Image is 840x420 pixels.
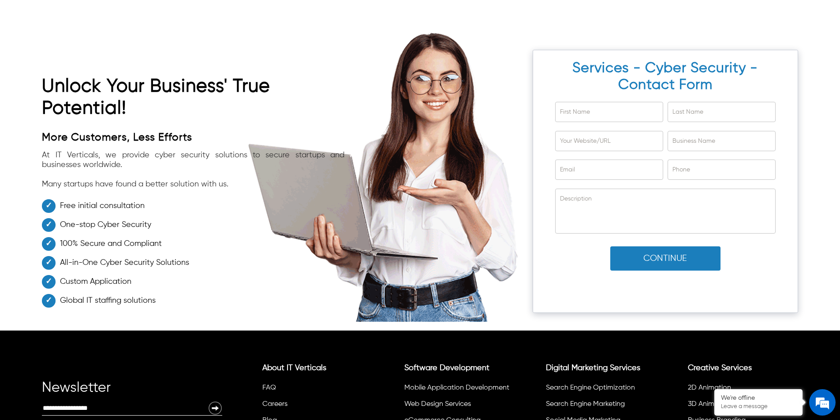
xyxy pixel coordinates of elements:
[262,364,326,372] a: About IT Verticals
[42,199,344,218] li: Free initial consultation
[403,398,510,414] li: Web Design Services
[262,401,287,408] a: Careers
[721,403,796,410] p: Leave a message
[42,132,192,143] span: More Customers, Less Efforts
[42,256,344,275] li: All-in-One Cyber Security Solutions
[42,218,344,237] li: One-stop Cyber Security
[610,246,721,271] button: Continue
[721,394,796,402] div: We're offline
[42,151,344,188] span: At IT Verticals, we provide cyber security solutions to secure startups and businesses worldwide....
[42,383,222,401] div: Newsletter
[42,275,344,294] li: Custom Application
[404,384,509,391] a: Mobile Application Development
[546,364,640,372] a: Digital Marketing Services
[403,381,510,398] li: Mobile Application Development
[687,381,794,398] li: 2D Animation
[546,384,635,391] a: Search Engine Optimization
[262,384,276,391] a: FAQ
[545,381,652,398] li: Search Engine Optimization
[42,237,344,256] li: 100% Secure and Compliant
[208,401,222,415] img: Newsletter Submit
[545,398,652,414] li: Search Engine Marketing
[42,75,344,124] h1: Unlock Your Business' True Potential!
[688,401,731,408] a: 3D Animation
[688,384,731,391] a: 2D Animation
[404,364,489,372] a: Software Development
[687,398,794,414] li: 3D Animation
[688,364,752,372] a: Creative Services
[404,401,471,408] a: Web Design Services
[261,381,368,398] li: FAQ
[42,294,344,313] li: Global IT staffing solutions
[550,55,781,99] h2: Services - Cyber Security - Contact Form
[546,401,625,408] a: Search Engine Marketing
[261,398,368,414] li: Careers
